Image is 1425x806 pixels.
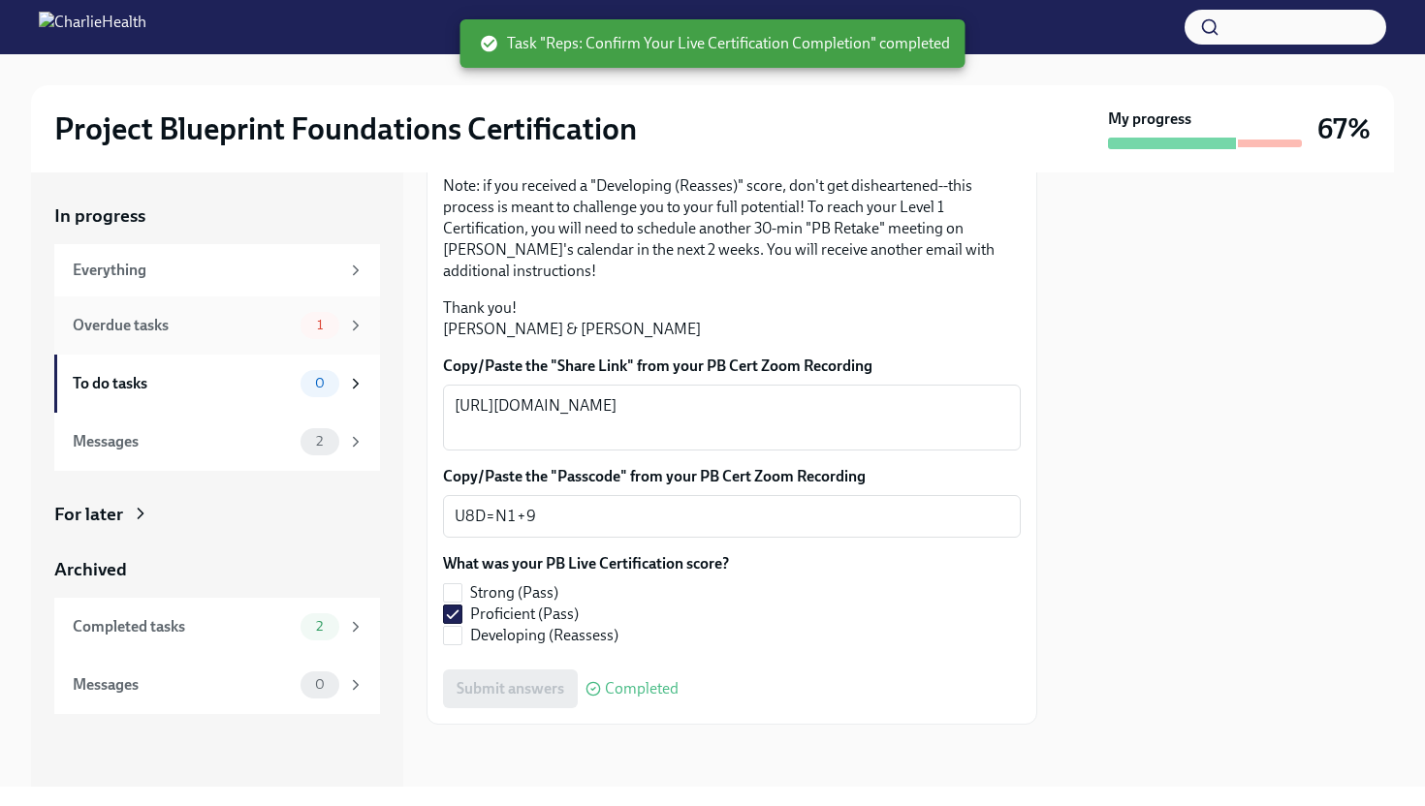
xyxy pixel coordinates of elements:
[304,619,334,634] span: 2
[470,582,558,604] span: Strong (Pass)
[73,674,293,696] div: Messages
[54,109,637,148] h2: Project Blueprint Foundations Certification
[54,203,380,229] a: In progress
[304,434,334,449] span: 2
[443,466,1021,487] label: Copy/Paste the "Passcode" from your PB Cert Zoom Recording
[305,318,334,332] span: 1
[303,677,336,692] span: 0
[54,296,380,355] a: Overdue tasks1
[54,656,380,714] a: Messages0
[54,244,380,296] a: Everything
[443,356,1021,377] label: Copy/Paste the "Share Link" from your PB Cert Zoom Recording
[443,175,1021,282] p: Note: if you received a "Developing (Reasses)" score, don't get disheartened--this process is mea...
[605,681,679,697] span: Completed
[73,315,293,336] div: Overdue tasks
[480,33,950,54] span: Task "Reps: Confirm Your Live Certification Completion" completed
[54,598,380,656] a: Completed tasks2
[455,505,1009,528] textarea: U8D=N1+9
[303,376,336,390] span: 0
[443,553,729,574] label: What was your PB Live Certification score?
[54,355,380,413] a: To do tasks0
[54,413,380,471] a: Messages2
[470,604,579,625] span: Proficient (Pass)
[54,557,380,582] a: Archived
[73,431,293,452] div: Messages
[73,616,293,637] div: Completed tasks
[443,297,1021,340] p: Thank you! [PERSON_NAME] & [PERSON_NAME]
[54,502,380,527] a: For later
[1317,111,1371,146] h3: 67%
[1108,108,1191,130] strong: My progress
[54,502,123,527] div: For later
[73,260,339,281] div: Everything
[39,12,146,43] img: CharlieHealth
[73,373,293,394] div: To do tasks
[455,394,1009,441] textarea: [URL][DOMAIN_NAME]
[470,625,618,646] span: Developing (Reassess)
